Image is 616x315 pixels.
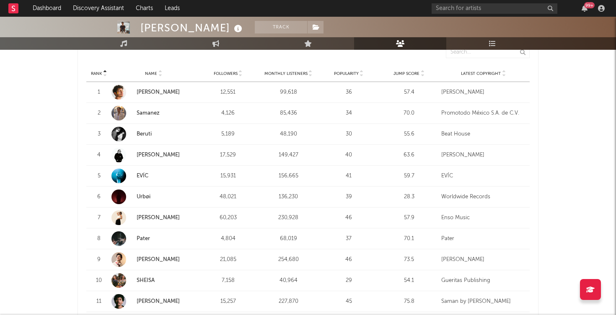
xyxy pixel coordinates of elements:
div: 54.1 [381,277,437,285]
div: 230,928 [260,214,316,222]
div: 254,680 [260,256,316,264]
a: EVÍC [111,169,196,183]
div: 7,158 [200,277,256,285]
div: [PERSON_NAME] [441,88,525,97]
div: 40,964 [260,277,316,285]
a: Urbøi [111,190,196,204]
div: 6 [91,193,107,201]
div: 63.6 [381,151,437,159]
a: [PERSON_NAME] [137,299,180,304]
div: Beat House [441,130,525,138]
a: [PERSON_NAME] [111,148,196,162]
div: 57.9 [381,214,437,222]
div: 59.7 [381,172,437,180]
a: [PERSON_NAME] [137,152,180,158]
div: 55.6 [381,130,437,138]
div: Enso Music [441,214,525,222]
div: 4 [91,151,107,159]
div: Worldwide Records [441,193,525,201]
a: [PERSON_NAME] [111,252,196,267]
div: EVÍC [441,172,525,180]
div: 156,665 [260,172,316,180]
div: 9 [91,256,107,264]
a: Pater [137,236,150,241]
div: 48,190 [260,130,316,138]
span: Monthly Listeners [264,71,308,76]
div: 70.1 [381,235,437,243]
div: 99,618 [260,88,316,97]
div: 227,870 [260,297,316,306]
div: 5 [91,172,107,180]
a: SHEISA [137,278,155,283]
div: 46 [321,214,377,222]
div: 85,436 [260,109,316,118]
input: Search... [446,46,530,58]
a: Samanez [137,110,160,116]
a: Samanez [111,106,196,120]
div: 75.8 [381,297,437,306]
span: Jump Score [393,71,419,76]
div: [PERSON_NAME] [441,151,525,159]
a: [PERSON_NAME] [137,257,180,262]
div: [PERSON_NAME] [140,21,244,35]
div: 70.0 [381,109,437,118]
span: Name [145,71,157,76]
div: 99 + [584,2,595,8]
a: Beruti [111,127,196,141]
a: [PERSON_NAME] [111,210,196,225]
div: 4,804 [200,235,256,243]
span: Latest Copyright [461,71,501,76]
div: 41 [321,172,377,180]
div: 39 [321,193,377,201]
div: 2 [91,109,107,118]
div: 7 [91,214,107,222]
div: 8 [91,235,107,243]
div: 136,230 [260,193,316,201]
a: [PERSON_NAME] [137,90,180,95]
div: 28.3 [381,193,437,201]
div: 68,019 [260,235,316,243]
input: Search for artists [432,3,557,14]
div: 45 [321,297,377,306]
a: SHEISA [111,273,196,288]
div: 30 [321,130,377,138]
div: 34 [321,109,377,118]
div: 48,021 [200,193,256,201]
div: 57.4 [381,88,437,97]
div: 29 [321,277,377,285]
div: 40 [321,151,377,159]
span: Rank [91,71,102,76]
div: Pater [441,235,525,243]
div: 10 [91,277,107,285]
a: Beruti [137,131,152,137]
span: Popularity [334,71,359,76]
div: 46 [321,256,377,264]
a: [PERSON_NAME] [111,85,196,100]
div: 73.5 [381,256,437,264]
div: Saman by [PERSON_NAME] [441,297,525,306]
div: [PERSON_NAME] [441,256,525,264]
a: [PERSON_NAME] [137,215,180,220]
div: 36 [321,88,377,97]
div: Gueritas Publishing [441,277,525,285]
button: 99+ [582,5,588,12]
div: 21,085 [200,256,256,264]
div: 12,551 [200,88,256,97]
div: 3 [91,130,107,138]
div: 11 [91,297,107,306]
div: 149,427 [260,151,316,159]
div: 1 [91,88,107,97]
div: 17,529 [200,151,256,159]
a: Urbøi [137,194,150,200]
div: 37 [321,235,377,243]
a: EVÍC [137,173,148,179]
span: Followers [214,71,238,76]
a: Pater [111,231,196,246]
div: Promotodo México S.A. de C.V. [441,109,525,118]
div: 60,203 [200,214,256,222]
div: 4,126 [200,109,256,118]
a: [PERSON_NAME] [111,294,196,309]
div: 15,257 [200,297,256,306]
div: 15,931 [200,172,256,180]
div: 5,189 [200,130,256,138]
